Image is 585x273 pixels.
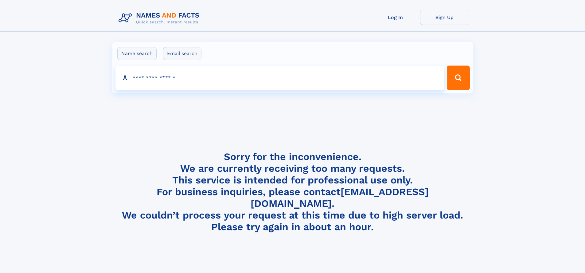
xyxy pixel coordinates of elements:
[163,47,201,60] label: Email search
[116,151,469,233] h4: Sorry for the inconvenience. We are currently receiving too many requests. This service is intend...
[251,186,429,209] a: [EMAIL_ADDRESS][DOMAIN_NAME]
[116,10,205,26] img: Logo Names and Facts
[115,66,444,90] input: search input
[447,66,470,90] button: Search Button
[371,10,420,25] a: Log In
[117,47,157,60] label: Name search
[420,10,469,25] a: Sign Up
